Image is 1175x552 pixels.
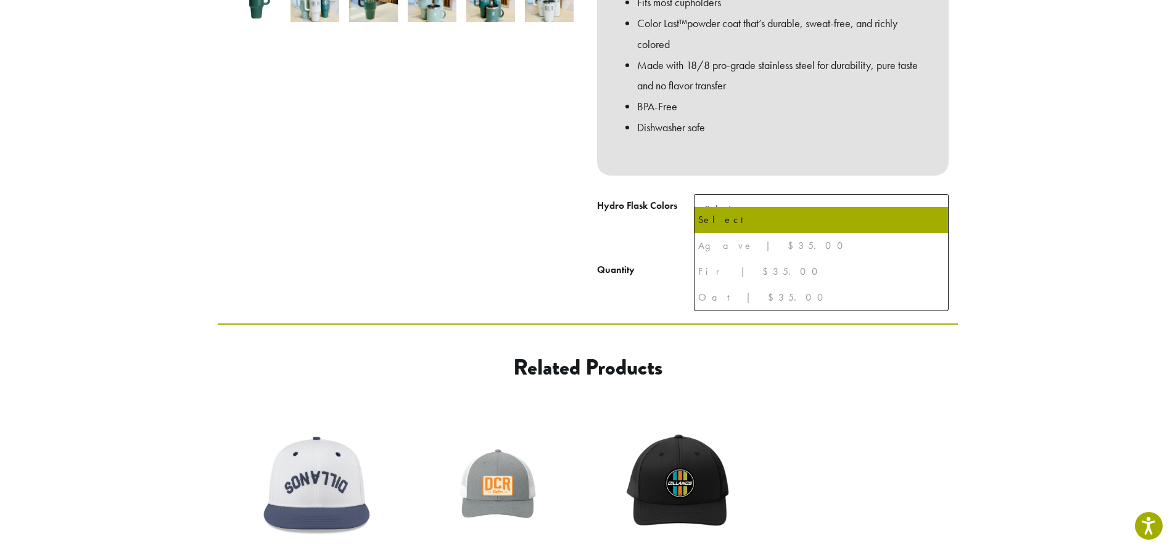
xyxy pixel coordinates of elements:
div: Quantity [597,262,635,277]
li: BPA-Free [637,96,921,117]
div: Agave | $35.00 [698,237,944,255]
div: Oat | $35.00 [698,288,944,307]
li: Made with 18/8 pro-grade stainless steel for durability, pure taste and no flavor transfer [637,55,921,97]
span: Select [694,194,949,224]
div: Fir | $35.00 [698,262,944,281]
li: Select [695,207,948,233]
label: Hydro Flask Colors [597,197,694,215]
h2: Related products [317,354,859,381]
li: Color Last powder coat that’s durable, sweat-free, and richly colored [637,13,921,55]
span: ™ [679,16,687,30]
span: Select [699,197,743,221]
li: Dishwasher safe [637,117,921,138]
